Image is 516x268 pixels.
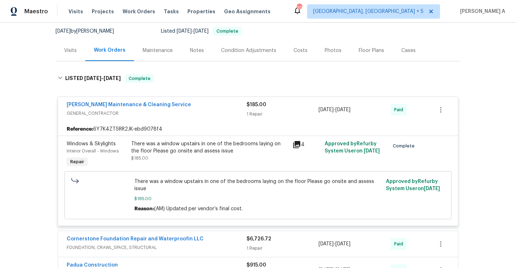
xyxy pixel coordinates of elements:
[67,149,119,153] span: Interior Overall - Windows
[67,102,191,107] a: [PERSON_NAME] Maintenance & Cleaning Service
[177,29,192,34] span: [DATE]
[293,47,307,54] div: Costs
[247,111,319,118] div: 1 Repair
[319,106,350,113] span: -
[247,236,271,241] span: $6,726.72
[325,141,380,154] span: Approved by Refurby System User on
[67,141,116,146] span: Windows & Skylights
[224,8,271,15] span: Geo Assignments
[131,156,148,160] span: $185.00
[131,140,288,155] div: There was a window upstairs in one of the bedrooms laying on the floor Please go onsite and asses...
[214,29,241,33] span: Complete
[68,8,83,15] span: Visits
[394,106,406,113] span: Paid
[64,47,77,54] div: Visits
[126,75,153,82] span: Complete
[24,8,48,15] span: Maestro
[123,8,155,15] span: Work Orders
[386,179,440,191] span: Approved by Refurby System User on
[134,206,154,211] span: Reason:
[393,142,417,150] span: Complete
[134,195,382,202] span: $185.00
[67,244,247,251] span: FOUNDATION, CRAWL_SPACE, STRUCTURAL
[161,29,242,34] span: Listed
[335,107,350,112] span: [DATE]
[401,47,416,54] div: Cases
[67,126,93,133] b: Reference:
[67,236,204,241] a: Cornerstone Foundation Repair and Waterproofin LLC
[65,74,121,83] h6: LISTED
[84,76,121,81] span: -
[187,8,215,15] span: Properties
[297,4,302,11] div: 201
[457,8,505,15] span: [PERSON_NAME] A
[67,263,118,268] a: Padua Construction
[134,178,382,192] span: There was a window upstairs in one of the bedrooms laying on the floor Please go onsite and asses...
[424,186,440,191] span: [DATE]
[154,206,243,211] span: (AM) Updated per vendor’s final cost.
[190,47,204,54] div: Notes
[319,107,334,112] span: [DATE]
[359,47,384,54] div: Floor Plans
[58,123,458,136] div: 6Y7K4ZTSRR2JK-ebd9078f4
[247,102,266,107] span: $185.00
[364,149,380,154] span: [DATE]
[92,8,114,15] span: Projects
[247,245,319,252] div: 1 Repair
[164,9,179,14] span: Tasks
[56,27,123,36] div: by [PERSON_NAME]
[177,29,209,34] span: -
[319,240,350,248] span: -
[94,47,125,54] div: Work Orders
[247,263,266,268] span: $915.00
[335,241,350,246] span: [DATE]
[104,76,121,81] span: [DATE]
[67,110,247,117] span: GENERAL_CONTRACTOR
[394,240,406,248] span: Paid
[67,158,87,165] span: Repair
[319,241,334,246] span: [DATE]
[143,47,173,54] div: Maintenance
[84,76,101,81] span: [DATE]
[292,140,320,149] div: 4
[313,8,424,15] span: [GEOGRAPHIC_DATA], [GEOGRAPHIC_DATA] + 5
[193,29,209,34] span: [DATE]
[325,47,341,54] div: Photos
[56,29,71,34] span: [DATE]
[221,47,276,54] div: Condition Adjustments
[56,67,460,90] div: LISTED [DATE]-[DATE]Complete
